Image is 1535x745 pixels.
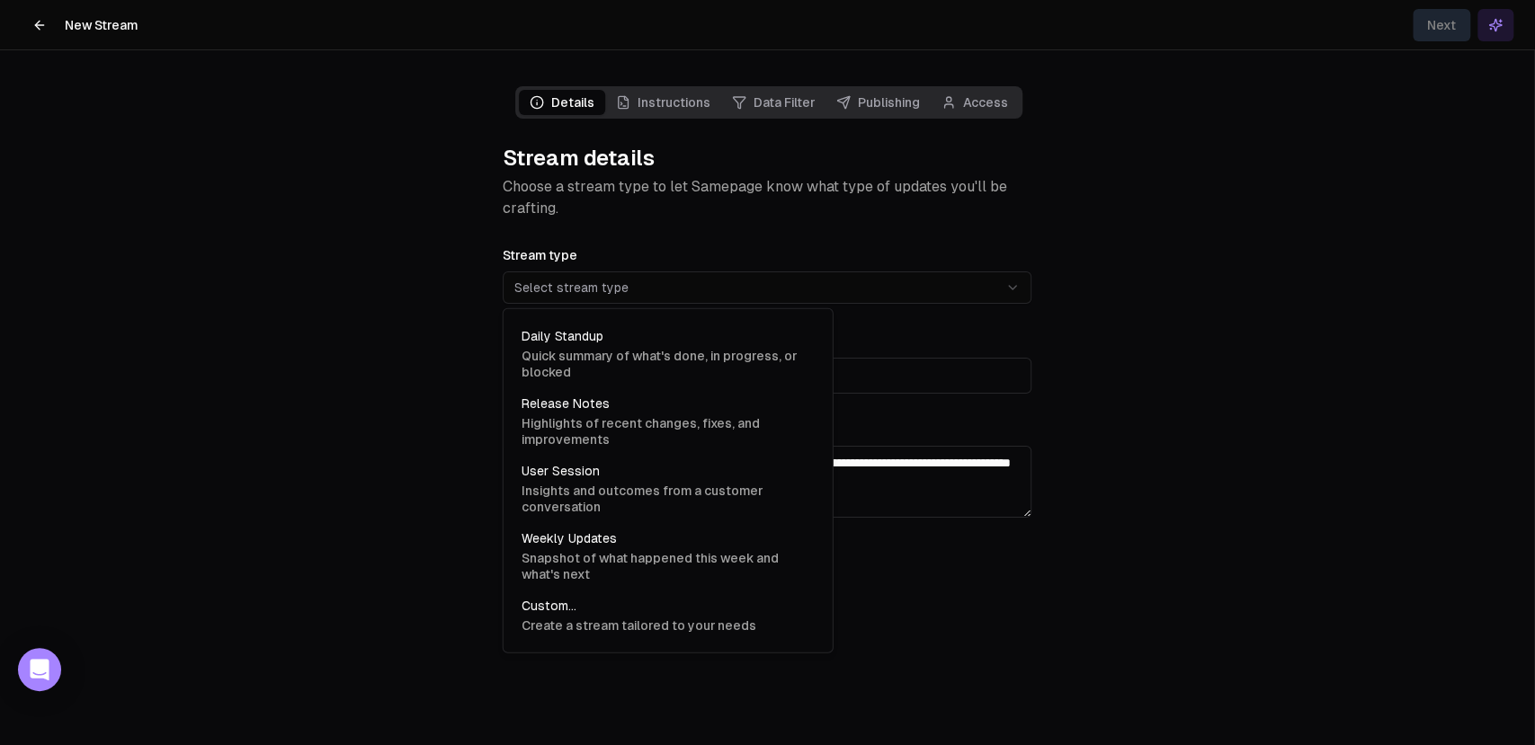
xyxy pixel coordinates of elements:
p: Quick summary of what's done, in progress, or blocked [522,349,817,380]
span: Daily Standup [522,329,603,343]
p: Snapshot of what happened this week and what's next [522,551,817,582]
p: Insights and outcomes from a customer conversation [522,483,817,515]
span: User Session [522,464,600,478]
span: Weekly Updates [522,531,617,545]
p: Highlights of recent changes, fixes, and improvements [522,416,817,448]
span: Release Notes [522,396,610,411]
p: Create a stream tailored to your needs [522,618,756,634]
span: Custom... [522,599,576,613]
